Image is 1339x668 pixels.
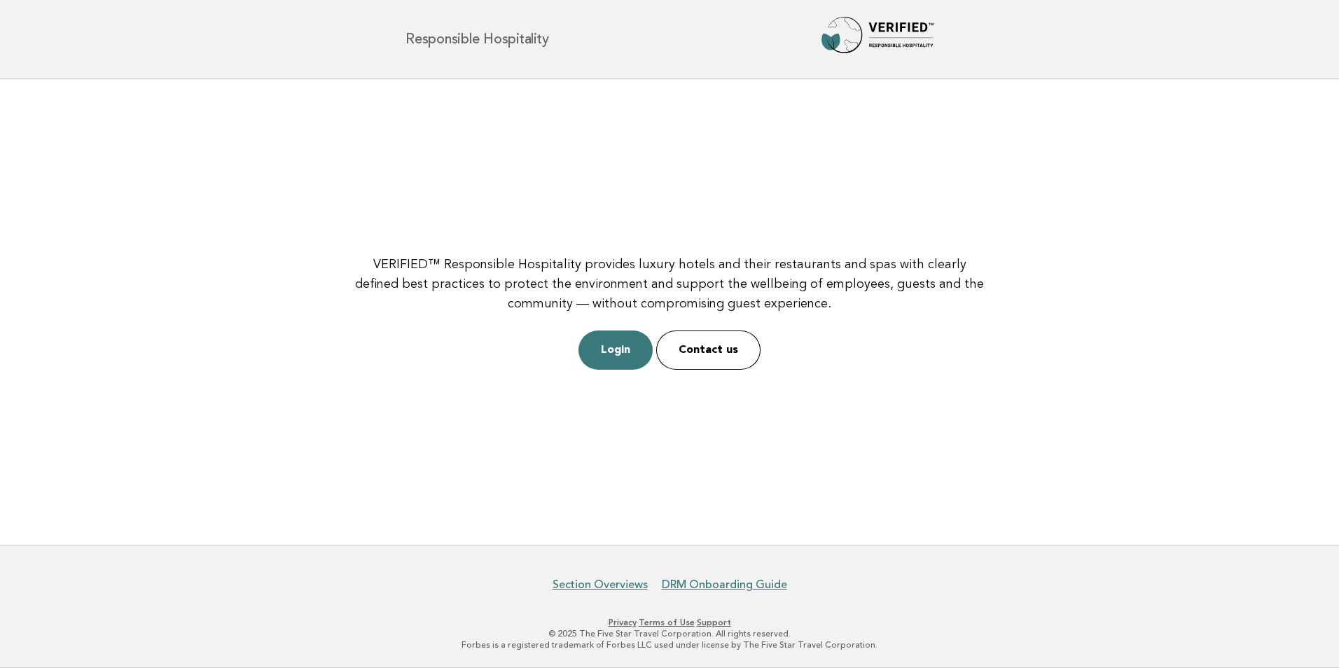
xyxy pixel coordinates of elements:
a: Login [578,330,653,370]
a: Support [697,618,731,627]
a: Privacy [609,618,637,627]
a: Section Overviews [553,578,648,592]
p: © 2025 The Five Star Travel Corporation. All rights reserved. [241,628,1098,639]
a: DRM Onboarding Guide [662,578,787,592]
p: Forbes is a registered trademark of Forbes LLC used under license by The Five Star Travel Corpora... [241,639,1098,650]
p: VERIFIED™ Responsible Hospitality provides luxury hotels and their restaurants and spas with clea... [352,255,987,314]
a: Contact us [656,330,761,370]
img: Forbes Travel Guide [821,17,934,62]
h1: Responsible Hospitality [405,32,548,46]
p: · · [241,617,1098,628]
a: Terms of Use [639,618,695,627]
